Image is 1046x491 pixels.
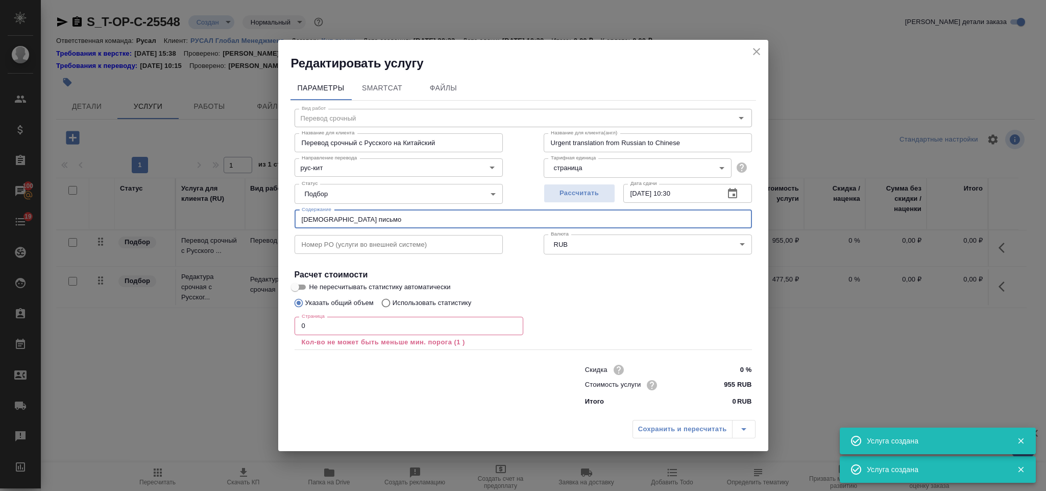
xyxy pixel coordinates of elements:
p: Итого [585,396,604,407]
input: ✎ Введи что-нибудь [713,378,751,392]
h4: Расчет стоимости [295,269,752,281]
button: Подбор [302,190,331,198]
p: Скидка [585,365,607,375]
div: RUB [544,235,752,254]
button: Закрыть [1010,436,1031,446]
button: Рассчитать [544,184,615,203]
div: страница [544,158,732,178]
div: Подбор [295,184,503,203]
div: split button [633,420,756,438]
div: Услуга создана [867,436,1002,446]
div: Услуга создана [867,464,1002,475]
button: Закрыть [1010,465,1031,474]
button: страница [551,163,586,172]
p: Кол-во не может быть меньше мин. порога (1 ) [302,337,516,347]
span: Параметры [297,82,346,95]
h2: Редактировать услугу [291,55,768,72]
p: Стоимость услуги [585,380,641,390]
span: Не пересчитывать статистику автоматически [309,282,451,292]
input: ✎ Введи что-нибудь [713,362,751,377]
span: SmartCat [358,82,407,95]
p: 0 [733,396,736,407]
button: Open [485,160,499,175]
p: Использовать статистику [393,298,472,308]
p: Указать общий объем [305,298,374,308]
span: Рассчитать [549,188,610,199]
button: RUB [551,240,571,249]
p: RUB [737,396,752,407]
button: close [749,44,764,59]
span: Файлы [419,82,468,95]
